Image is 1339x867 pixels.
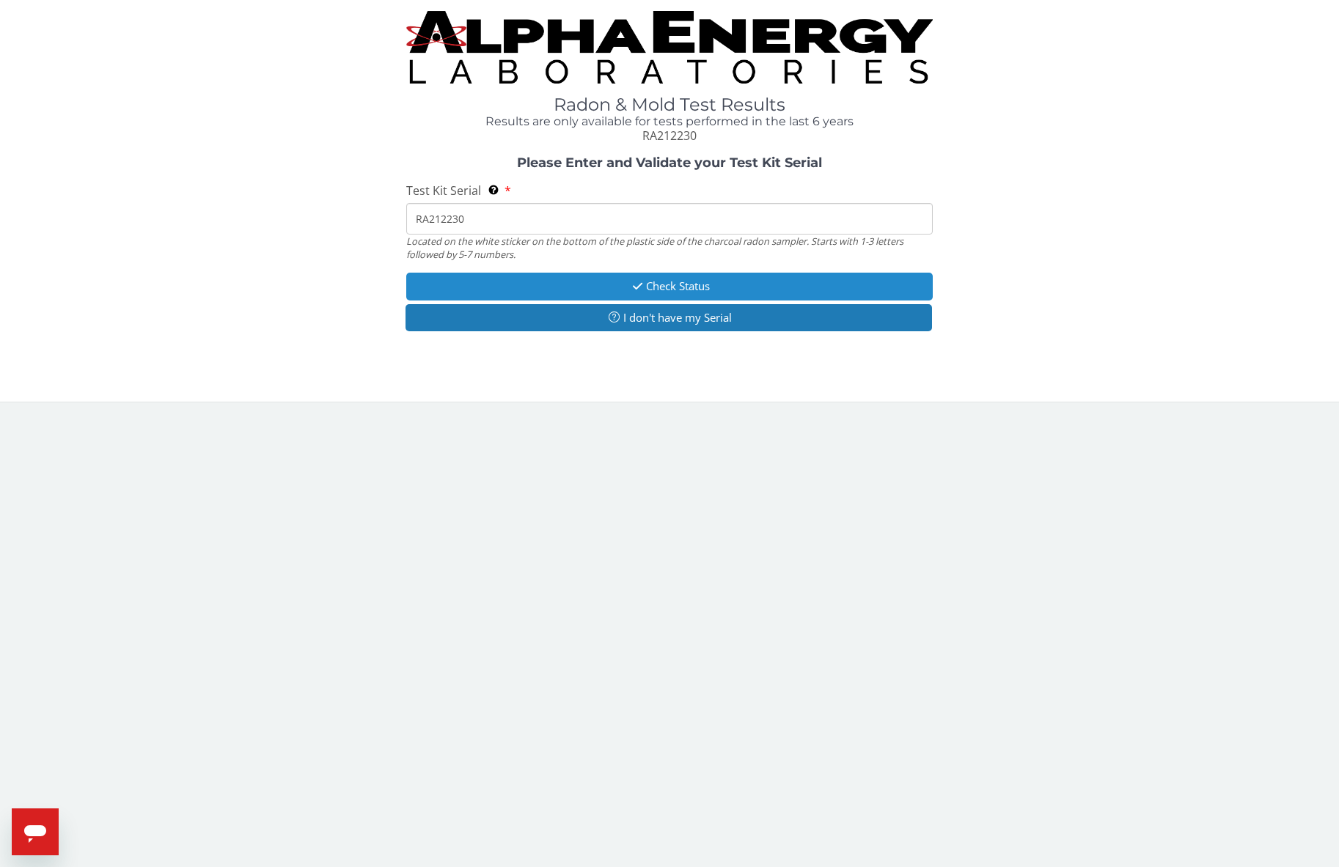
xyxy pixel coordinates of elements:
[406,95,933,114] h1: Radon & Mold Test Results
[517,155,822,171] strong: Please Enter and Validate your Test Kit Serial
[406,304,932,331] button: I don't have my Serial
[406,115,933,128] h4: Results are only available for tests performed in the last 6 years
[406,182,481,199] span: Test Kit Serial
[406,235,933,262] div: Located on the white sticker on the bottom of the plastic side of the charcoal radon sampler. Sta...
[12,808,59,855] iframe: Button to launch messaging window
[406,11,933,84] img: TightCrop.jpg
[406,273,933,300] button: Check Status
[642,128,697,144] span: RA212230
